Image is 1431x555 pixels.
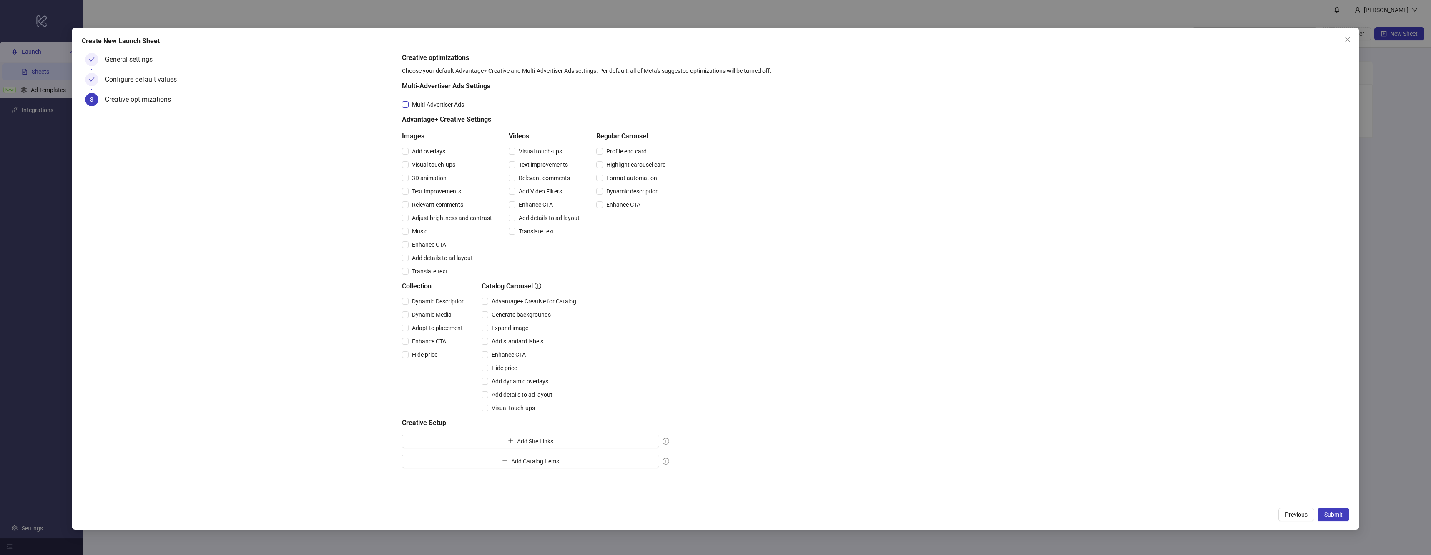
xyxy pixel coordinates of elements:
h5: Videos [509,131,583,141]
span: Visual touch-ups [409,160,459,169]
span: Music [409,227,431,236]
span: Translate text [409,267,451,276]
h5: Advantage+ Creative Settings [402,115,669,125]
div: General settings [105,53,159,66]
span: Dynamic description [603,187,662,196]
span: Visual touch-ups [515,147,565,156]
span: plus [508,438,514,444]
div: Configure default values [105,73,183,86]
span: exclamation-circle [663,438,669,445]
span: Add Site Links [517,438,553,445]
button: Previous [1278,508,1314,521]
span: Highlight carousel card [603,160,669,169]
span: check [89,77,95,82]
span: close [1344,36,1351,43]
span: Text improvements [515,160,571,169]
span: Enhance CTA [409,240,449,249]
h5: Multi-Advertiser Ads Settings [402,81,669,91]
span: Visual touch-ups [488,403,538,412]
h5: Creative optimizations [402,53,1346,63]
span: check [89,57,95,62]
button: Add Catalog Items [402,455,659,468]
h5: Collection [402,281,468,291]
span: Hide price [488,363,520,372]
span: Multi-Advertiser Ads [409,100,467,109]
span: Relevant comments [409,200,467,209]
span: 3D animation [409,173,450,182]
span: Enhance CTA [603,200,644,209]
span: Profile end card [603,147,650,156]
span: plus [502,458,508,464]
span: Add details to ad layout [488,390,556,399]
span: info-circle [535,282,541,289]
span: Add Catalog Items [511,458,559,465]
button: Close [1341,33,1354,46]
span: Adapt to placement [409,323,466,332]
span: Add Video Filters [515,187,565,196]
div: Create New Launch Sheet [82,36,1350,46]
span: Add details to ad layout [409,253,476,262]
span: Previous [1285,511,1308,518]
span: Advantage+ Creative for Catalog [488,297,580,306]
span: Enhance CTA [515,200,556,209]
button: Submit [1318,508,1349,521]
span: Hide price [409,350,441,359]
button: Add Site Links [402,435,659,448]
span: Adjust brightness and contrast [409,213,495,222]
span: Dynamic Media [409,310,455,319]
span: Enhance CTA [488,350,529,359]
h5: Catalog Carousel [482,281,580,291]
span: Submit [1324,511,1343,518]
span: Add overlays [409,147,449,156]
span: Dynamic Description [409,297,468,306]
h5: Creative Setup [402,418,669,428]
span: Add dynamic overlays [488,377,552,386]
span: Format automation [603,173,660,182]
span: Add standard labels [488,337,547,346]
span: Add details to ad layout [515,213,583,222]
span: Translate text [515,227,557,236]
span: exclamation-circle [663,458,669,465]
span: 3 [90,96,93,103]
span: Text improvements [409,187,464,196]
span: Generate backgrounds [488,310,554,319]
h5: Images [402,131,495,141]
div: Creative optimizations [105,93,178,106]
span: Enhance CTA [409,337,449,346]
div: Choose your default Advantage+ Creative and Multi-Advertiser Ads settings. Per default, all of Me... [402,66,1346,75]
span: Expand image [488,323,532,332]
span: Relevant comments [515,173,573,182]
h5: Regular Carousel [596,131,669,141]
